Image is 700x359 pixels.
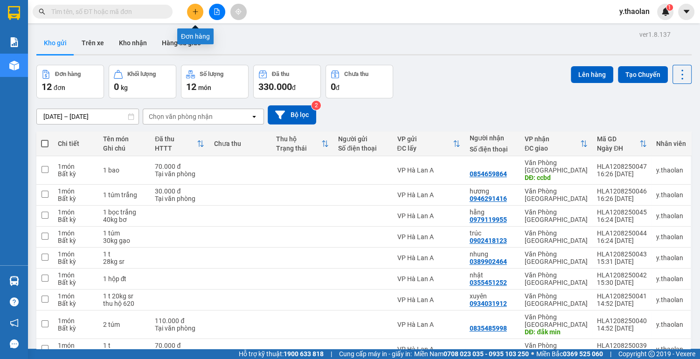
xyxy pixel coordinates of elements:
span: copyright [648,351,655,357]
div: 0355451252 [470,279,507,286]
div: 30.000 đ [155,187,204,195]
div: Bất kỳ [58,300,94,307]
sup: 1 [666,4,673,11]
div: HLA1208250040 [597,317,647,324]
button: Kho nhận [111,32,154,54]
div: Văn Phòng [GEOGRAPHIC_DATA] [525,208,588,223]
div: 110.000 đ [155,317,204,324]
div: y.thaolan [656,191,686,199]
span: question-circle [10,297,19,306]
span: plus [192,8,199,15]
div: y.thaolan [656,296,686,304]
div: 14:52 [DATE] [597,300,647,307]
span: Miền Nam [414,349,529,359]
div: Văn Phòng [GEOGRAPHIC_DATA] [525,159,588,174]
div: Số điện thoại [338,145,388,152]
div: 0835485998 [470,324,507,332]
div: 1 món [58,292,94,300]
strong: 0708 023 035 - 0935 103 250 [444,350,529,358]
div: HLA1208250045 [597,208,647,216]
span: 1 [668,4,671,11]
strong: 1900 633 818 [284,350,324,358]
div: y.thaolan [656,212,686,220]
div: thu hộ 620 [103,300,146,307]
span: ⚪️ [531,352,534,356]
span: đ [292,84,296,91]
div: 1 món [58,271,94,279]
div: Khối lượng [127,71,156,77]
div: 0902418123 [470,237,507,244]
th: Toggle SortBy [592,131,651,156]
span: notification [10,318,19,327]
div: Văn Phòng [GEOGRAPHIC_DATA] [525,250,588,265]
div: VP Hà Lan A [397,275,460,283]
img: warehouse-icon [9,61,19,70]
div: Số điện thoại [470,145,515,153]
div: 70.000 đ [155,342,204,349]
div: 1 món [58,229,94,237]
div: y.thaolan [656,321,686,328]
button: Chưa thu0đ [326,65,393,98]
div: Bất kỳ [58,258,94,265]
div: 30kg gạo [103,237,146,244]
th: Toggle SortBy [271,131,333,156]
div: Tại văn phòng [155,170,204,178]
div: Văn Phòng [GEOGRAPHIC_DATA] [525,187,588,202]
div: DĐ: ccbd [525,174,588,181]
span: y.thaolan [612,6,657,17]
div: 1 t [103,250,146,258]
div: Người gửi [338,135,388,143]
div: Bất kỳ [58,195,94,202]
th: Toggle SortBy [392,131,464,156]
button: Kho gửi [36,32,74,54]
div: 2 túm [103,321,146,328]
div: 16:24 [DATE] [597,237,647,244]
div: nhung [470,250,515,258]
div: Bất kỳ [58,237,94,244]
div: HLA1208250041 [597,292,647,300]
div: Văn Phòng [GEOGRAPHIC_DATA] [525,271,588,286]
span: file-add [214,8,220,15]
div: ĐC giao [525,145,580,152]
span: | [610,349,611,359]
strong: 0369 525 060 [563,350,603,358]
div: 0946291416 [470,195,507,202]
span: | [331,349,332,359]
button: Trên xe [74,32,111,54]
div: hằng [470,208,515,216]
div: Bất kỳ [58,324,94,332]
div: y.thaolan [656,254,686,262]
div: 1 món [58,187,94,195]
div: HLA1208250046 [597,187,647,195]
div: 16:26 [DATE] [597,170,647,178]
button: Hàng đã giao [154,32,208,54]
button: Lên hàng [571,66,613,83]
span: message [10,339,19,348]
div: HLA1208250043 [597,250,647,258]
div: hương [470,187,515,195]
button: Bộ lọc [268,105,316,124]
div: VP gửi [397,135,452,143]
span: 12 [42,81,52,92]
div: 0854659864 [470,170,507,178]
div: Đã thu [272,71,289,77]
img: logo-vxr [8,6,20,20]
button: plus [187,4,203,20]
div: 0979119955 [470,216,507,223]
div: 15:31 [DATE] [597,258,647,265]
span: Miền Bắc [536,349,603,359]
svg: open [250,113,258,120]
div: 1 món [58,317,94,324]
div: 15:30 [DATE] [597,279,647,286]
div: VP Hà Lan A [397,233,460,241]
span: 0 [114,81,119,92]
div: VP Hà Lan A [397,191,460,199]
img: warehouse-icon [9,276,19,286]
span: đ [336,84,340,91]
div: VP Hà Lan A [397,212,460,220]
span: aim [235,8,242,15]
div: Văn Phòng [GEOGRAPHIC_DATA] [525,229,588,244]
div: 1 món [58,250,94,258]
div: 1 t [103,342,146,349]
div: y.thaolan [656,275,686,283]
